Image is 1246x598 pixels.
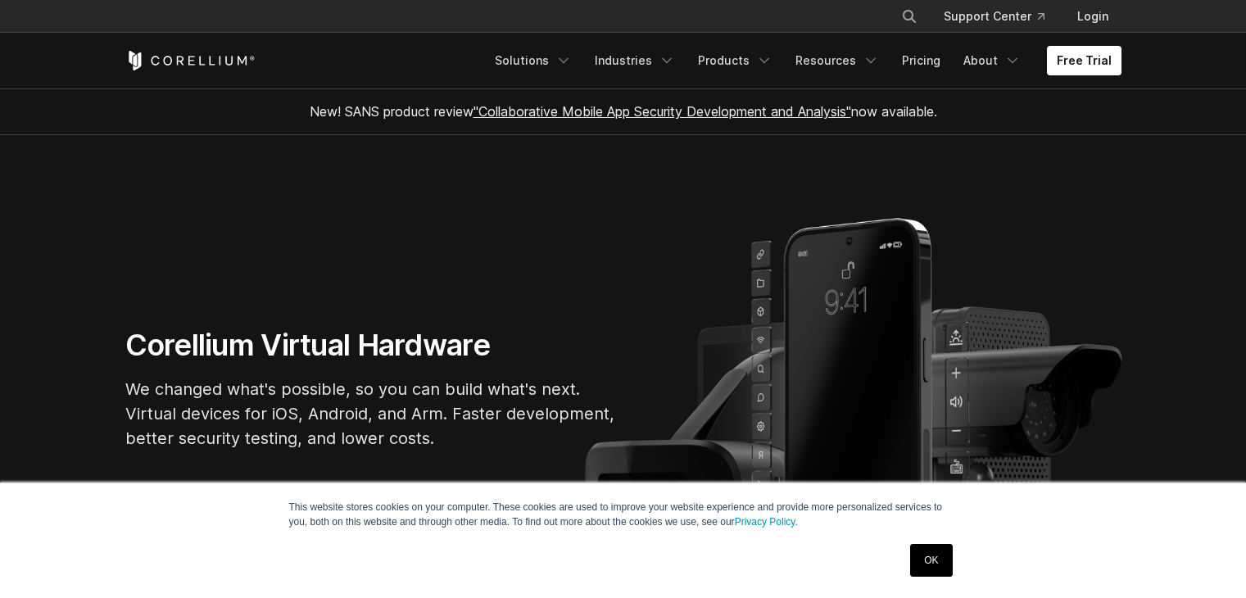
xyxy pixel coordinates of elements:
[585,46,685,75] a: Industries
[931,2,1058,31] a: Support Center
[881,2,1121,31] div: Navigation Menu
[1064,2,1121,31] a: Login
[310,103,937,120] span: New! SANS product review now available.
[735,516,798,528] a: Privacy Policy.
[125,51,256,70] a: Corellium Home
[1047,46,1121,75] a: Free Trial
[125,327,617,364] h1: Corellium Virtual Hardware
[485,46,582,75] a: Solutions
[910,544,952,577] a: OK
[895,2,924,31] button: Search
[289,500,958,529] p: This website stores cookies on your computer. These cookies are used to improve your website expe...
[125,377,617,451] p: We changed what's possible, so you can build what's next. Virtual devices for iOS, Android, and A...
[786,46,889,75] a: Resources
[473,103,851,120] a: "Collaborative Mobile App Security Development and Analysis"
[688,46,782,75] a: Products
[485,46,1121,75] div: Navigation Menu
[954,46,1031,75] a: About
[892,46,950,75] a: Pricing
